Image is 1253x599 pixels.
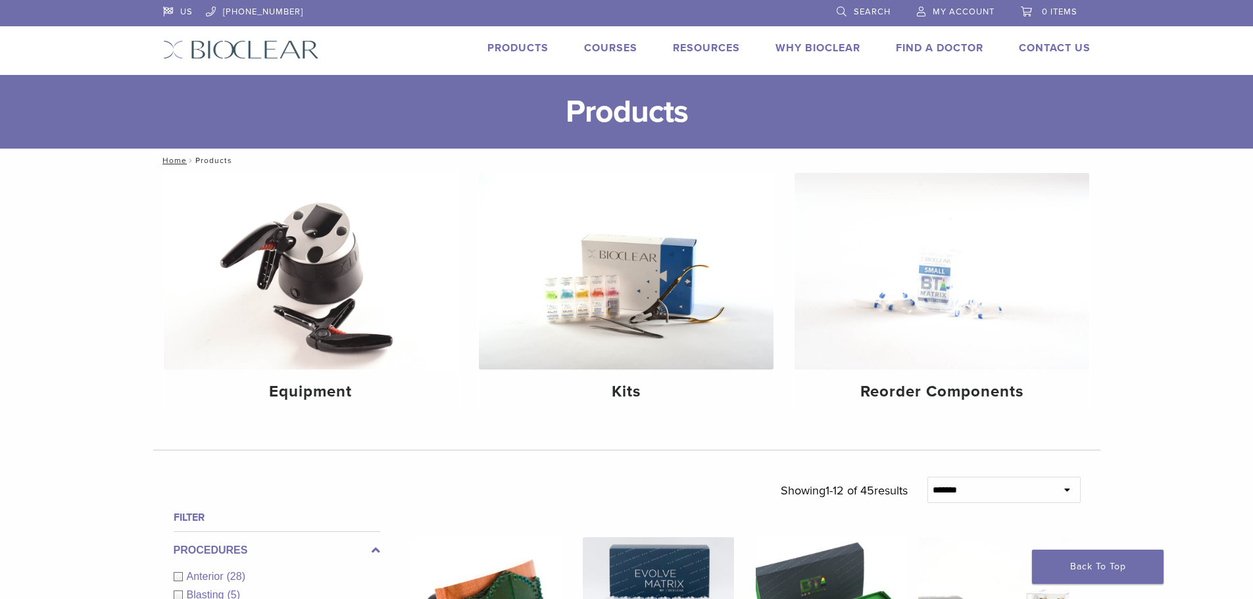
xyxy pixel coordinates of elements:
[1032,550,1164,584] a: Back To Top
[825,483,874,498] span: 1-12 of 45
[795,173,1089,370] img: Reorder Components
[164,173,458,370] img: Equipment
[896,41,983,55] a: Find A Doctor
[187,571,227,582] span: Anterior
[854,7,891,17] span: Search
[164,173,458,412] a: Equipment
[673,41,740,55] a: Resources
[174,542,380,558] label: Procedures
[159,156,187,165] a: Home
[174,380,448,404] h4: Equipment
[805,380,1079,404] h4: Reorder Components
[187,157,195,164] span: /
[781,477,908,504] p: Showing results
[933,7,995,17] span: My Account
[775,41,860,55] a: Why Bioclear
[479,173,774,412] a: Kits
[795,173,1089,412] a: Reorder Components
[163,40,319,59] img: Bioclear
[487,41,549,55] a: Products
[479,173,774,370] img: Kits
[1019,41,1091,55] a: Contact Us
[153,149,1100,172] nav: Products
[227,571,245,582] span: (28)
[489,380,763,404] h4: Kits
[1042,7,1077,17] span: 0 items
[584,41,637,55] a: Courses
[174,510,380,525] h4: Filter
